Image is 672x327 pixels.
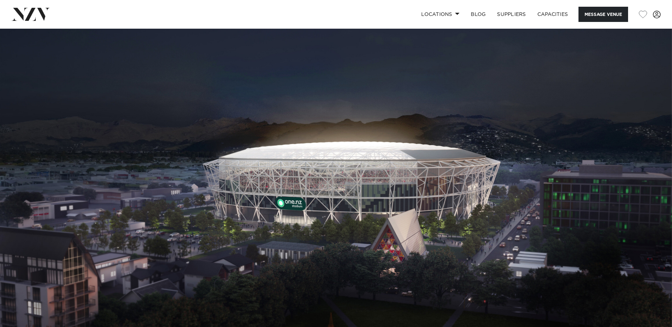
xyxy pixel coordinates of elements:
[578,7,628,22] button: Message Venue
[532,7,574,22] a: Capacities
[416,7,465,22] a: Locations
[465,7,491,22] a: BLOG
[11,8,50,21] img: nzv-logo.png
[491,7,531,22] a: SUPPLIERS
